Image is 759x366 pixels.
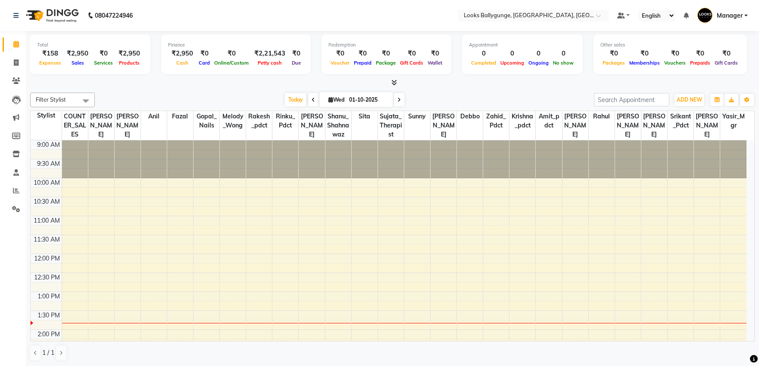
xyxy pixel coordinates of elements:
span: [PERSON_NAME] [615,111,641,140]
span: Sujata_Therapist [378,111,404,140]
span: No show [551,60,576,66]
span: Srikant_Pdct [668,111,693,131]
span: Online/Custom [212,60,251,66]
span: Vouchers [662,60,688,66]
span: Shanu_Shahnawaz [325,111,351,140]
div: ₹0 [374,49,398,59]
div: ₹0 [289,49,304,59]
div: ₹2,950 [168,49,197,59]
span: Krishna_pdct [509,111,535,131]
div: 0 [469,49,498,59]
div: 11:00 AM [32,216,62,225]
div: ₹0 [92,49,115,59]
div: 0 [498,49,526,59]
span: Sita [352,111,378,122]
div: 12:00 PM [32,254,62,263]
span: Rakesh_pdct [246,111,272,131]
div: ₹0 [352,49,374,59]
div: 12:30 PM [32,273,62,282]
div: 2:00 PM [36,330,62,339]
span: amit_pdct [536,111,562,131]
div: ₹158 [37,49,63,59]
span: Package [374,60,398,66]
div: Stylist [31,111,62,120]
img: Manager [697,8,712,23]
span: [PERSON_NAME] [431,111,456,140]
span: Expenses [37,60,63,66]
span: Fazal [167,111,193,122]
input: Search Appointment [594,93,669,106]
span: Rahul [589,111,615,122]
span: Gift Cards [712,60,740,66]
div: ₹0 [212,49,251,59]
span: Manager [717,11,743,20]
div: ₹0 [627,49,662,59]
span: Petty cash [256,60,284,66]
span: Prepaid [352,60,374,66]
div: 0 [526,49,551,59]
span: [PERSON_NAME] [115,111,141,140]
div: 10:30 AM [32,197,62,206]
span: Upcoming [498,60,526,66]
div: 11:30 AM [32,235,62,244]
span: Due [290,60,303,66]
img: logo [22,3,81,28]
div: 0 [551,49,576,59]
span: [PERSON_NAME] [299,111,325,140]
span: Sales [69,60,86,66]
button: ADD NEW [675,94,704,106]
span: Voucher [328,60,352,66]
div: 10:00 AM [32,178,62,187]
span: Ongoing [526,60,551,66]
span: Melody_Wong [220,111,246,131]
span: Cash [174,60,191,66]
div: ₹0 [688,49,712,59]
div: 1:00 PM [36,292,62,301]
span: Today [285,93,306,106]
div: ₹2,950 [63,49,92,59]
span: [PERSON_NAME] [562,111,588,140]
span: [PERSON_NAME] [88,111,114,140]
span: Yasir_Mgr [720,111,747,131]
div: ₹2,21,543 [251,49,289,59]
span: Filter Stylist [36,96,66,103]
div: ₹0 [398,49,425,59]
span: Completed [469,60,498,66]
span: 1 / 1 [42,348,54,357]
span: anil [141,111,167,122]
div: ₹0 [425,49,444,59]
span: [PERSON_NAME] [694,111,720,140]
div: 1:30 PM [36,311,62,320]
span: Debbo [457,111,483,122]
div: Appointment [469,41,576,49]
span: sunny [404,111,430,122]
span: Rinku_Pdct [272,111,298,131]
span: Zahid_Pdct [483,111,509,131]
div: ₹0 [328,49,352,59]
span: Services [92,60,115,66]
span: Prepaids [688,60,712,66]
span: ADD NEW [677,96,702,103]
span: Gift Cards [398,60,425,66]
span: Packages [600,60,627,66]
span: Wed [326,96,347,103]
div: 9:00 AM [35,140,62,149]
div: Total [37,41,144,49]
input: 2025-10-01 [347,93,390,106]
div: Finance [168,41,304,49]
div: ₹2,950 [115,49,144,59]
span: COUNTER_SALES [62,111,88,140]
span: [PERSON_NAME] [641,111,667,140]
div: ₹0 [197,49,212,59]
div: ₹0 [662,49,688,59]
div: Other sales [600,41,740,49]
span: Wallet [425,60,444,66]
div: Redemption [328,41,444,49]
span: Card [197,60,212,66]
b: 08047224946 [95,3,133,28]
span: Gopal_Nails [194,111,219,131]
div: ₹0 [600,49,627,59]
span: Memberships [627,60,662,66]
div: 9:30 AM [35,159,62,168]
span: Products [117,60,142,66]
